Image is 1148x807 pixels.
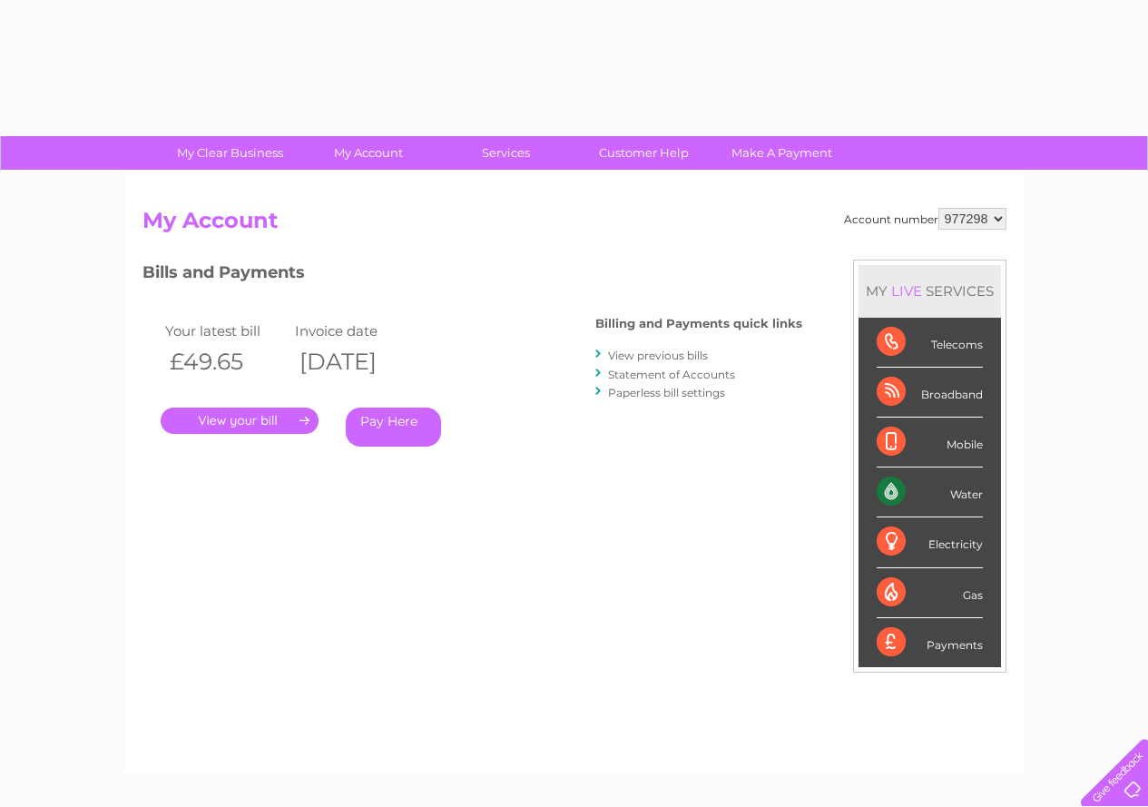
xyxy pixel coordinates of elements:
[859,265,1001,317] div: MY SERVICES
[877,517,983,567] div: Electricity
[431,136,581,170] a: Services
[290,319,421,343] td: Invoice date
[142,208,1006,242] h2: My Account
[877,418,983,467] div: Mobile
[161,343,291,380] th: £49.65
[844,208,1006,230] div: Account number
[161,319,291,343] td: Your latest bill
[888,282,926,300] div: LIVE
[608,349,708,362] a: View previous bills
[142,260,802,291] h3: Bills and Payments
[707,136,857,170] a: Make A Payment
[877,467,983,517] div: Water
[608,368,735,381] a: Statement of Accounts
[877,318,983,368] div: Telecoms
[569,136,719,170] a: Customer Help
[608,386,725,399] a: Paperless bill settings
[877,618,983,667] div: Payments
[161,408,319,434] a: .
[877,568,983,618] div: Gas
[293,136,443,170] a: My Account
[346,408,441,447] a: Pay Here
[155,136,305,170] a: My Clear Business
[595,317,802,330] h4: Billing and Payments quick links
[877,368,983,418] div: Broadband
[290,343,421,380] th: [DATE]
